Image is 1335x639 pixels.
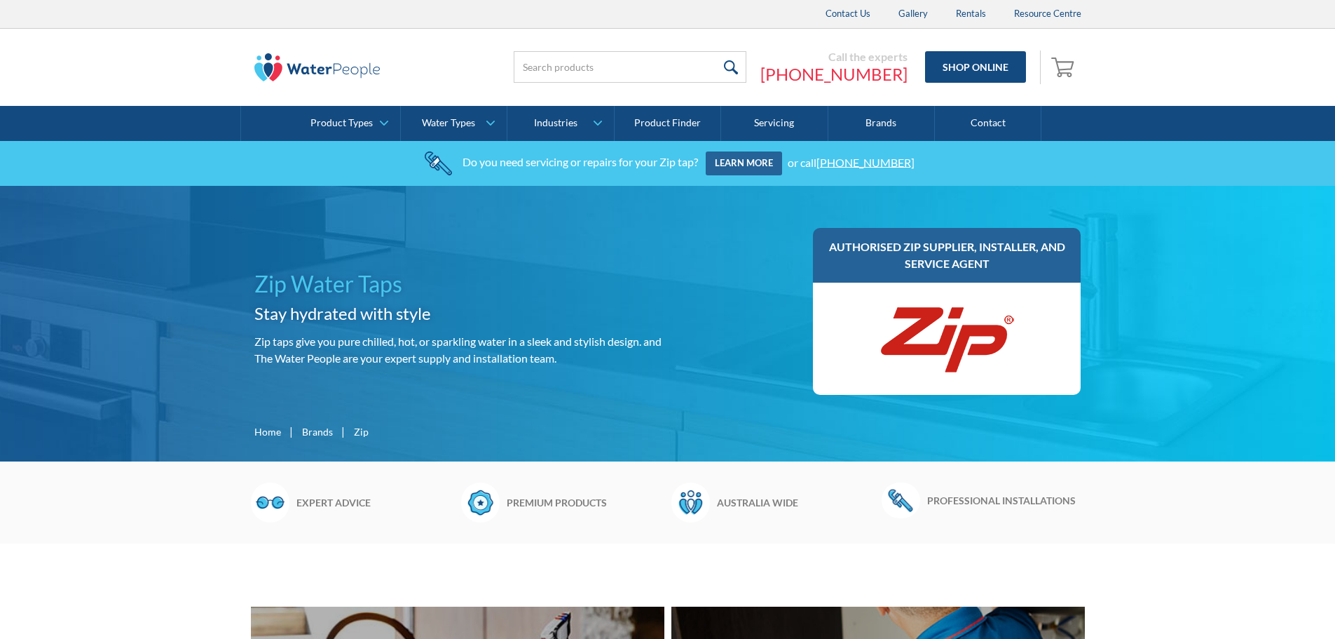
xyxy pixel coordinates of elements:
[788,155,915,168] div: or call
[828,106,935,141] a: Brands
[251,483,289,522] img: Glasses
[461,483,500,522] img: Badge
[254,424,281,439] a: Home
[877,297,1017,381] img: Zip
[310,117,373,129] div: Product Types
[254,333,662,367] p: Zip taps give you pure chilled, hot, or sparkling water in a sleek and stylish design. and The Wa...
[721,106,828,141] a: Servicing
[827,238,1067,272] h3: Authorised Zip supplier, installer, and service agent
[927,493,1085,508] h6: Professional installations
[288,423,295,440] div: |
[615,106,721,141] a: Product Finder
[760,50,908,64] div: Call the experts
[671,483,710,522] img: Waterpeople Symbol
[340,423,347,440] div: |
[254,267,662,301] h1: Zip Water Taps
[925,51,1026,83] a: Shop Online
[534,117,577,129] div: Industries
[717,495,875,510] h6: Australia wide
[296,495,454,510] h6: Expert advice
[354,424,369,439] div: Zip
[507,106,613,141] a: Industries
[422,117,475,129] div: Water Types
[463,155,698,168] div: Do you need servicing or repairs for your Zip tap?
[882,483,920,518] img: Wrench
[1051,55,1078,78] img: shopping cart
[1048,51,1081,84] a: Open empty cart
[760,64,908,85] a: [PHONE_NUMBER]
[254,53,381,81] img: The Water People
[294,106,400,141] a: Product Types
[816,155,915,168] a: [PHONE_NUMBER]
[507,495,664,510] h6: Premium products
[302,424,333,439] a: Brands
[514,51,746,83] input: Search products
[254,301,662,326] h2: Stay hydrated with style
[935,106,1041,141] a: Contact
[706,152,782,175] a: Learn more
[401,106,507,141] a: Water Types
